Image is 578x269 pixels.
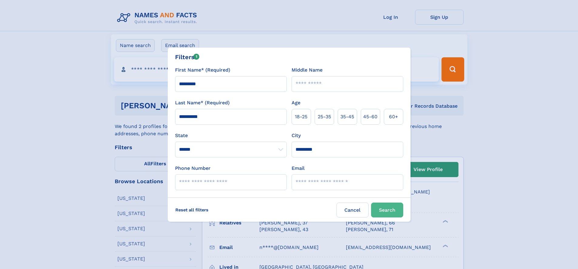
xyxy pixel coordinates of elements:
[292,165,305,172] label: Email
[175,132,287,139] label: State
[175,52,200,62] div: Filters
[292,99,300,106] label: Age
[318,113,331,120] span: 25‑35
[175,66,230,74] label: First Name* (Required)
[175,165,211,172] label: Phone Number
[371,203,403,217] button: Search
[295,113,307,120] span: 18‑25
[292,132,301,139] label: City
[292,66,323,74] label: Middle Name
[363,113,377,120] span: 45‑60
[336,203,369,217] label: Cancel
[171,203,212,217] label: Reset all filters
[340,113,354,120] span: 35‑45
[389,113,398,120] span: 60+
[175,99,230,106] label: Last Name* (Required)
